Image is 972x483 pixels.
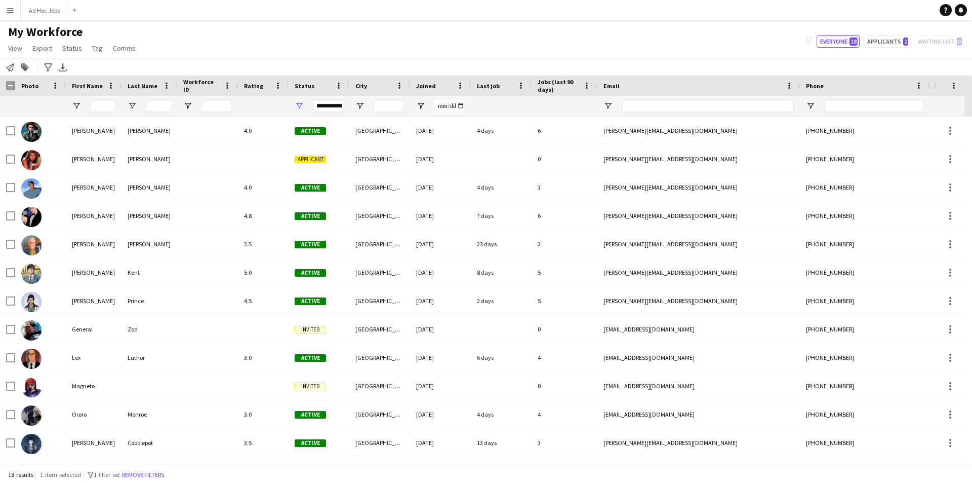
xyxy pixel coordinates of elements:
span: Rating [244,82,263,90]
div: [DATE] [410,429,471,457]
div: [PERSON_NAME] [66,145,121,173]
div: 4 [532,400,597,428]
span: 1 filter set [94,471,120,478]
div: [GEOGRAPHIC_DATA] [349,230,410,258]
span: View [8,44,22,53]
div: 0 [532,315,597,343]
div: [PHONE_NUMBER] [800,258,929,286]
div: [GEOGRAPHIC_DATA] [349,315,410,343]
div: 2 days [471,287,532,315]
span: Workforce ID [183,78,220,93]
img: Barbara Gorden [21,150,42,170]
div: [EMAIL_ADDRESS][DOMAIN_NAME] [597,400,800,428]
span: Jobs (last 90 days) [538,78,579,93]
div: [DATE] [410,258,471,286]
div: [DATE] [410,344,471,371]
span: Tag [92,44,103,53]
button: Open Filter Menu [295,101,304,110]
img: Ororo Monroe [21,405,42,426]
div: [GEOGRAPHIC_DATA] [349,287,410,315]
div: 13 days [471,429,532,457]
div: [PERSON_NAME] [121,117,177,144]
div: 4 days [471,117,532,144]
img: Amanda Briggs [21,122,42,142]
div: [PERSON_NAME] [66,230,121,258]
input: Phone Filter Input [824,100,923,112]
button: Open Filter Menu [416,101,425,110]
app-action-btn: Add to tag [19,61,31,73]
span: 2 [903,38,908,46]
div: [PERSON_NAME] [121,173,177,201]
a: Status [58,42,86,55]
button: Open Filter Menu [806,101,815,110]
div: [EMAIL_ADDRESS][DOMAIN_NAME] [597,372,800,400]
div: [DATE] [410,230,471,258]
span: Phone [806,82,824,90]
img: Oswald Cobblepot [21,434,42,454]
span: Email [603,82,620,90]
div: [GEOGRAPHIC_DATA] [349,117,410,144]
div: 3.5 [238,429,289,457]
div: [PERSON_NAME] [66,429,121,457]
div: 4 [532,344,597,371]
span: Status [62,44,82,53]
div: Cobblepot [121,429,177,457]
div: [DATE] [410,372,471,400]
div: Prince [121,287,177,315]
div: [GEOGRAPHIC_DATA] [349,344,410,371]
div: 8 days [471,258,532,286]
div: 5 [532,287,597,315]
div: Magneto [66,372,121,400]
div: [PERSON_NAME] [121,230,177,258]
input: City Filter Input [374,100,404,112]
span: Active [295,411,326,419]
button: Everyone18 [817,35,860,48]
span: Status [295,82,314,90]
img: Magneto [21,377,42,397]
div: 4 days [471,173,532,201]
div: [PERSON_NAME][EMAIL_ADDRESS][DOMAIN_NAME] [597,202,800,230]
button: Open Filter Menu [72,101,81,110]
input: First Name Filter Input [90,100,115,112]
span: Active [295,184,326,192]
div: 0 [532,372,597,400]
span: Active [295,212,326,220]
div: [PHONE_NUMBER] [800,173,929,201]
button: Remove filters [120,469,166,480]
a: Export [28,42,56,55]
div: [EMAIL_ADDRESS][DOMAIN_NAME] [597,344,800,371]
div: [GEOGRAPHIC_DATA] [349,173,410,201]
div: [GEOGRAPHIC_DATA] [349,202,410,230]
button: Open Filter Menu [355,101,364,110]
div: [PERSON_NAME] [66,117,121,144]
div: 5 [532,258,597,286]
div: [GEOGRAPHIC_DATA] [349,145,410,173]
div: [PHONE_NUMBER] [800,230,929,258]
div: [PERSON_NAME][EMAIL_ADDRESS][DOMAIN_NAME] [597,145,800,173]
span: First Name [72,82,103,90]
div: Kent [121,258,177,286]
div: 4.0 [238,117,289,144]
span: Invited [295,383,326,390]
div: [DATE] [410,202,471,230]
img: Diana Prince [21,292,42,312]
span: Joined [416,82,436,90]
div: [PERSON_NAME] [66,202,121,230]
div: [PERSON_NAME][EMAIL_ADDRESS][DOMAIN_NAME] [597,173,800,201]
div: [PERSON_NAME] [66,258,121,286]
div: [EMAIL_ADDRESS][DOMAIN_NAME] [597,315,800,343]
div: [DATE] [410,117,471,144]
span: Active [295,127,326,135]
app-action-btn: Export XLSX [57,61,69,73]
div: 4.5 [238,287,289,315]
div: [PERSON_NAME][EMAIL_ADDRESS][DOMAIN_NAME] [597,230,800,258]
div: [PHONE_NUMBER] [800,315,929,343]
a: Tag [88,42,107,55]
div: [PERSON_NAME][EMAIL_ADDRESS][DOMAIN_NAME] [597,258,800,286]
div: 4 days [471,400,532,428]
div: [DATE] [410,400,471,428]
a: View [4,42,26,55]
div: [GEOGRAPHIC_DATA] [349,372,410,400]
span: Active [295,269,326,277]
div: 6 [532,117,597,144]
